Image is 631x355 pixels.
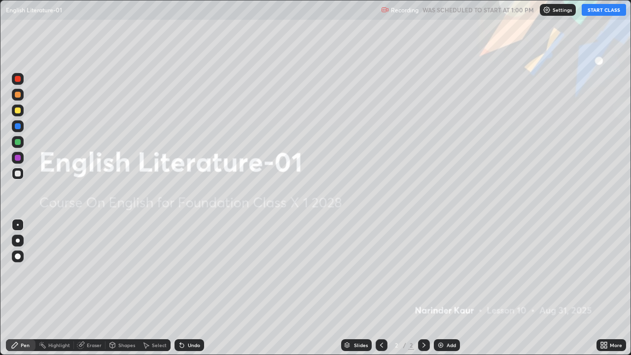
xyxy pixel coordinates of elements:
[422,5,534,14] h5: WAS SCHEDULED TO START AT 1:00 PM
[553,7,572,12] p: Settings
[188,343,200,348] div: Undo
[381,6,389,14] img: recording.375f2c34.svg
[87,343,102,348] div: Eraser
[21,343,30,348] div: Pen
[152,343,167,348] div: Select
[354,343,368,348] div: Slides
[543,6,551,14] img: class-settings-icons
[408,341,414,350] div: 2
[403,342,406,348] div: /
[447,343,456,348] div: Add
[582,4,626,16] button: START CLASS
[48,343,70,348] div: Highlight
[391,342,401,348] div: 2
[118,343,135,348] div: Shapes
[6,6,62,14] p: English Literature-01
[610,343,622,348] div: More
[437,341,445,349] img: add-slide-button
[391,6,419,14] p: Recording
